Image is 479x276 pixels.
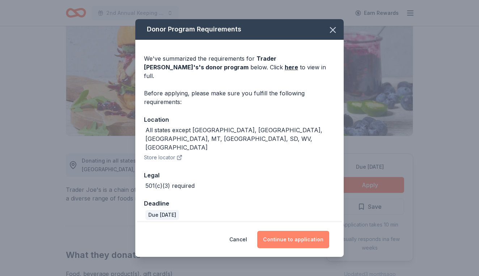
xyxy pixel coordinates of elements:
div: Due [DATE] [145,210,179,220]
div: 501(c)(3) required [145,181,195,190]
button: Store locator [144,153,182,162]
a: here [285,63,298,72]
div: Legal [144,171,335,180]
button: Cancel [229,231,247,248]
div: Before applying, please make sure you fulfill the following requirements: [144,89,335,106]
div: We've summarized the requirements for below. Click to view in full. [144,54,335,80]
div: All states except [GEOGRAPHIC_DATA], [GEOGRAPHIC_DATA], [GEOGRAPHIC_DATA], MT, [GEOGRAPHIC_DATA],... [145,126,335,152]
div: Location [144,115,335,124]
button: Continue to application [257,231,329,248]
div: Donor Program Requirements [135,19,344,40]
div: Deadline [144,199,335,208]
